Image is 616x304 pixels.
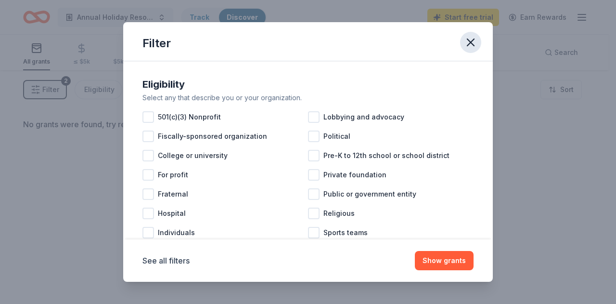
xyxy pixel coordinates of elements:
[158,131,267,142] span: Fiscally-sponsored organization
[323,188,416,200] span: Public or government entity
[323,111,404,123] span: Lobbying and advocacy
[142,36,171,51] div: Filter
[142,255,190,266] button: See all filters
[158,208,186,219] span: Hospital
[158,169,188,181] span: For profit
[323,208,355,219] span: Religious
[323,227,368,238] span: Sports teams
[142,92,474,104] div: Select any that describe you or your organization.
[158,188,188,200] span: Fraternal
[158,150,228,161] span: College or university
[158,227,195,238] span: Individuals
[142,77,474,92] div: Eligibility
[323,169,386,181] span: Private foundation
[415,251,474,270] button: Show grants
[323,150,449,161] span: Pre-K to 12th school or school district
[158,111,221,123] span: 501(c)(3) Nonprofit
[323,131,350,142] span: Political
